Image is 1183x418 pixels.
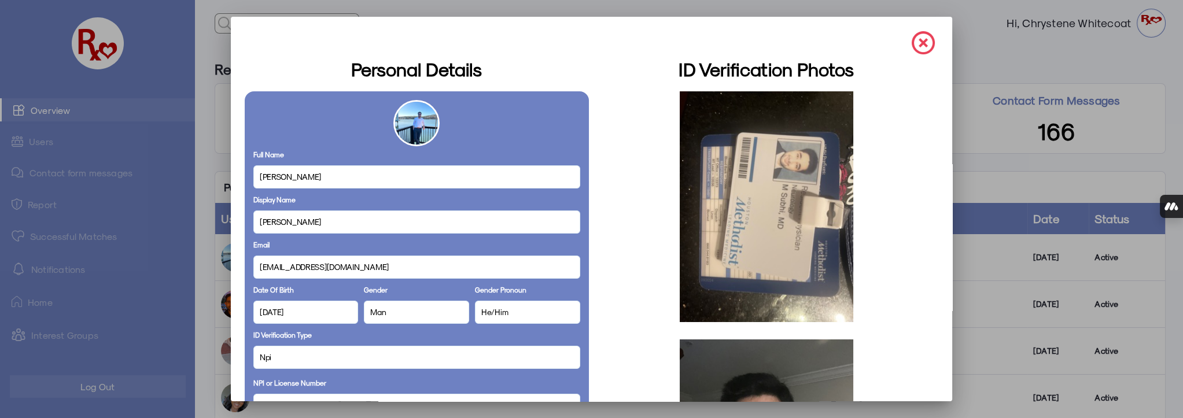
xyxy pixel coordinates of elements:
h3: ID Verification Photos [679,55,854,83]
label: Gender [364,284,388,295]
span: [DATE] [260,306,283,318]
span: He/Him [481,306,508,318]
label: Display Name [253,194,296,205]
span: 1548010150 [260,399,301,411]
label: NPI or License Number [253,378,326,388]
span: [EMAIL_ADDRESS][DOMAIN_NAME] [260,261,389,273]
label: Email [253,239,270,250]
span: [PERSON_NAME] [260,171,321,183]
span: [PERSON_NAME] [260,216,321,228]
label: Full Name [253,149,284,160]
span: Man [370,306,386,318]
span: Npi [260,351,271,363]
label: ID Verification Type [253,330,312,340]
h3: Personal Details [351,55,482,83]
label: Date Of Birth [253,284,294,295]
label: Gender Pronoun [475,284,526,295]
